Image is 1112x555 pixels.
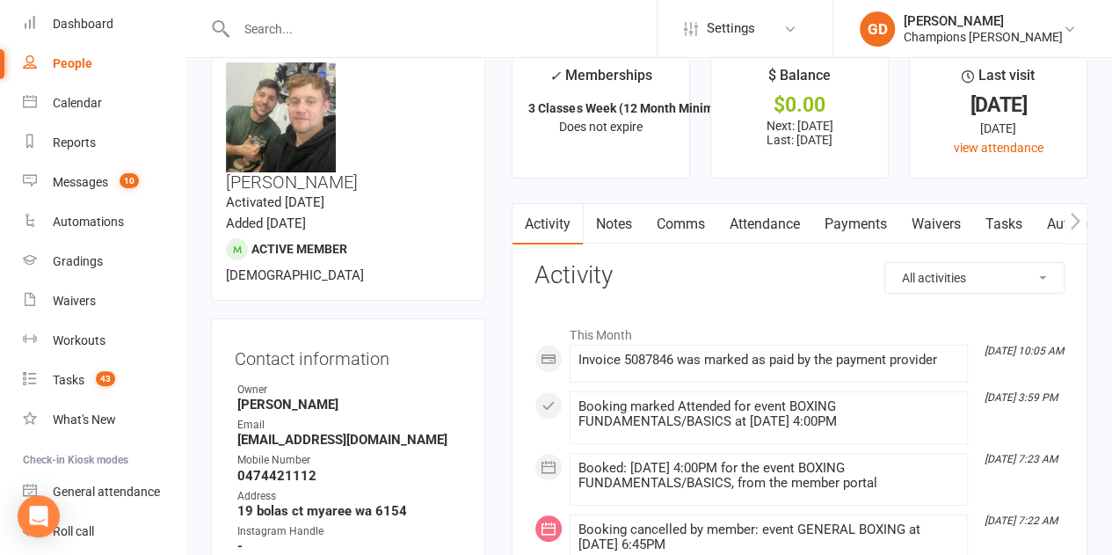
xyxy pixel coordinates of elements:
div: Last visit [962,64,1035,96]
li: This Month [534,317,1065,345]
a: General attendance kiosk mode [23,472,185,512]
a: Workouts [23,321,185,361]
div: Champions [PERSON_NAME] [904,29,1063,45]
div: Booking marked Attended for event BOXING FUNDAMENTALS/BASICS at [DATE] 4:00PM [578,399,960,429]
a: Notes [583,204,643,245]
i: [DATE] 3:59 PM [985,391,1057,404]
a: People [23,44,185,84]
span: [DEMOGRAPHIC_DATA] [226,267,364,283]
div: Owner [237,382,462,398]
i: [DATE] 7:23 AM [985,453,1057,465]
img: image1748654537.png [226,62,336,172]
a: Automations [23,202,185,242]
a: Dashboard [23,4,185,44]
div: What's New [53,413,116,427]
h3: [PERSON_NAME] [226,62,470,192]
strong: 0474421112 [237,468,462,484]
div: Waivers [53,294,96,308]
div: [DATE] [926,96,1071,114]
div: [PERSON_NAME] [904,13,1063,29]
div: Gradings [53,254,103,268]
strong: [EMAIL_ADDRESS][DOMAIN_NAME] [237,432,462,448]
div: Booked: [DATE] 4:00PM for the event BOXING FUNDAMENTALS/BASICS, from the member portal [578,461,960,491]
span: 43 [96,371,115,386]
div: Workouts [53,333,105,347]
div: Tasks [53,373,84,387]
span: Does not expire [559,120,643,134]
span: Active member [251,242,347,256]
div: Reports [53,135,96,150]
i: ✓ [549,68,561,84]
a: Messages 10 [23,163,185,202]
span: Settings [707,9,755,48]
a: Tasks [972,204,1034,245]
div: Dashboard [53,17,113,31]
div: Invoice 5087846 was marked as paid by the payment provider [578,353,960,368]
span: 10 [120,173,139,188]
div: Booking cancelled by member: event GENERAL BOXING at [DATE] 6:45PM [578,522,960,552]
div: Calendar [53,96,102,110]
h3: Activity [534,262,1065,289]
div: GD [860,11,895,47]
input: Search... [231,17,657,41]
div: Roll call [53,524,94,538]
div: Mobile Number [237,452,462,469]
div: Address [237,488,462,505]
a: Waivers [23,281,185,321]
strong: 3 Classes Week (12 Month Minimum Term) [528,101,767,115]
div: Memberships [549,64,652,97]
a: view attendance [954,141,1043,155]
div: [DATE] [926,119,1071,138]
div: Automations [53,215,124,229]
div: Open Intercom Messenger [18,495,60,537]
a: Waivers [898,204,972,245]
i: [DATE] 7:22 AM [985,515,1057,527]
a: Comms [643,204,716,245]
strong: - [237,538,462,554]
a: Roll call [23,512,185,551]
a: Calendar [23,84,185,123]
a: Tasks 43 [23,361,185,400]
p: Next: [DATE] Last: [DATE] [727,119,872,147]
h3: Contact information [235,342,462,369]
div: $0.00 [727,96,872,114]
a: Activity [512,204,583,245]
i: [DATE] 10:05 AM [985,345,1064,357]
a: What's New [23,400,185,440]
div: Email [237,417,462,434]
div: General attendance [53,485,160,499]
div: Instagram Handle [237,523,462,540]
time: Activated [DATE] [226,194,324,210]
a: Gradings [23,242,185,281]
strong: 19 bolas ct myaree wa 6154 [237,503,462,519]
a: Reports [23,123,185,163]
div: Messages [53,175,108,189]
time: Added [DATE] [226,215,306,231]
div: $ Balance [768,64,831,96]
div: People [53,56,92,70]
strong: [PERSON_NAME] [237,397,462,413]
a: Payments [811,204,898,245]
a: Attendance [716,204,811,245]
